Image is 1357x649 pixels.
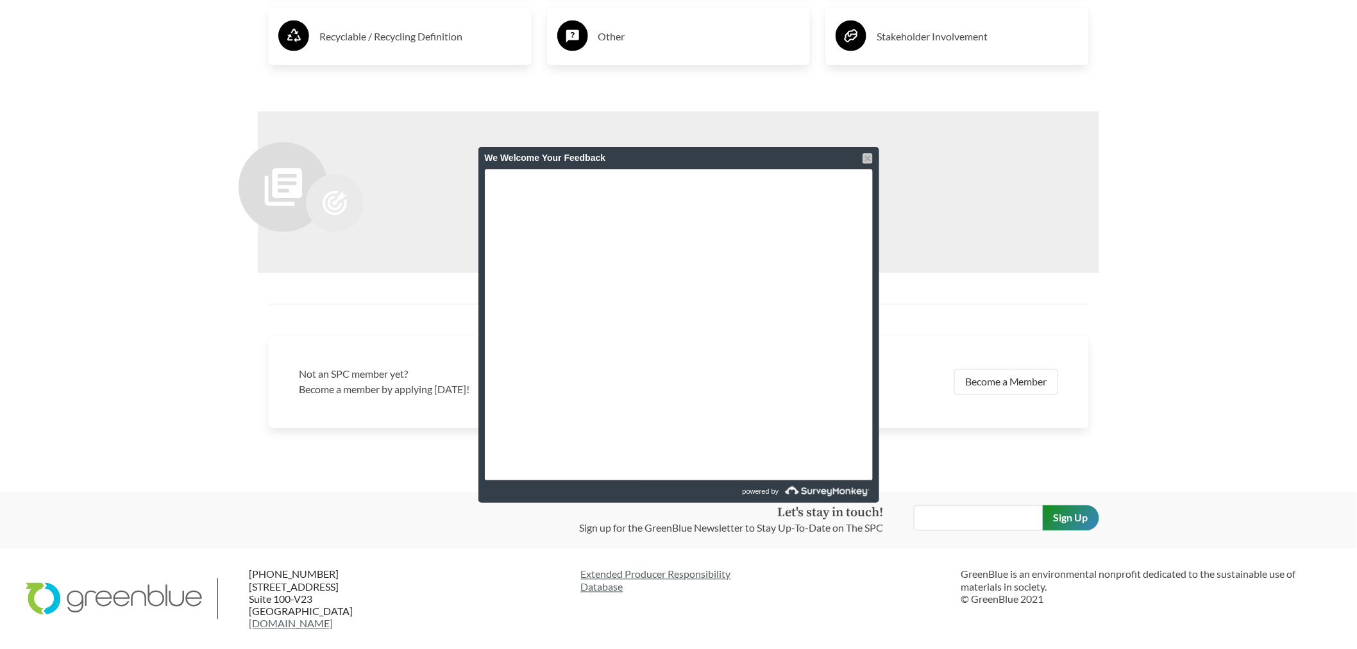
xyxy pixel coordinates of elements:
[249,568,404,630] p: [PHONE_NUMBER] [STREET_ADDRESS] Suite 100-V23 [GEOGRAPHIC_DATA]
[777,505,883,521] strong: Let's stay in touch!
[319,26,521,47] h3: Recyclable / Recycling Definition
[680,480,873,503] a: powered by
[598,26,800,47] h3: Other
[954,369,1058,395] a: Become a Member
[877,26,1079,47] h3: Stakeholder Involvement
[299,367,671,382] h3: Not an SPC member yet?
[299,382,671,398] p: Become a member by applying [DATE]!
[743,480,779,503] span: powered by
[961,568,1331,605] p: GreenBlue is an environmental nonprofit dedicated to the sustainable use of materials in society....
[579,521,883,536] p: Sign up for the GreenBlue Newsletter to Stay Up-To-Date on The SPC
[1043,505,1099,531] input: Sign Up
[249,618,333,630] a: [DOMAIN_NAME]
[581,568,951,593] a: Extended Producer ResponsibilityDatabase
[485,147,873,169] div: We Welcome Your Feedback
